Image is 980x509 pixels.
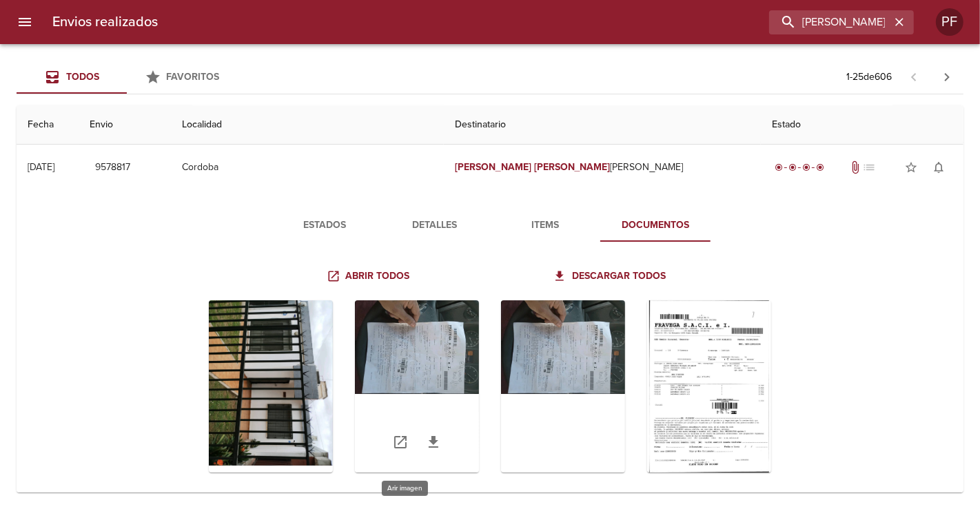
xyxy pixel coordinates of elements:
[17,105,79,145] th: Fecha
[925,154,952,181] button: Activar notificaciones
[324,264,416,289] a: Abrir todos
[498,217,592,234] span: Items
[936,8,963,36] div: Abrir información de usuario
[769,10,890,34] input: buscar
[28,161,54,173] div: [DATE]
[550,264,671,289] a: Descargar todos
[79,105,171,145] th: Envio
[761,105,963,145] th: Estado
[788,163,797,172] span: radio_button_checked
[647,300,771,472] div: Arir imagen
[897,70,930,83] span: Pagina anterior
[802,163,810,172] span: radio_button_checked
[534,161,611,173] em: [PERSON_NAME]
[555,268,666,285] span: Descargar todos
[384,426,417,459] a: Abrir
[66,71,99,83] span: Todos
[278,217,371,234] span: Estados
[329,268,410,285] span: Abrir todos
[609,217,702,234] span: Documentos
[171,105,444,145] th: Localidad
[816,163,824,172] span: radio_button_checked
[8,6,41,39] button: menu
[455,161,531,173] em: [PERSON_NAME]
[848,160,862,174] span: Tiene documentos adjuntos
[775,163,783,172] span: radio_button_checked
[936,8,963,36] div: PF
[444,143,761,192] td: [PERSON_NAME]
[772,160,827,174] div: Entregado
[930,61,963,94] span: Pagina siguiente
[95,159,130,176] span: 9578817
[17,61,237,94] div: Tabs Envios
[167,71,220,83] span: Favoritos
[52,11,158,33] h6: Envios realizados
[90,155,136,180] button: 9578817
[862,160,876,174] span: No tiene pedido asociado
[904,160,918,174] span: star_border
[388,217,482,234] span: Detalles
[171,143,444,192] td: Cordoba
[417,426,450,459] a: Descargar
[897,154,925,181] button: Agregar a favoritos
[846,70,892,84] p: 1 - 25 de 606
[932,160,946,174] span: notifications_none
[269,209,711,242] div: Tabs detalle de guia
[444,105,761,145] th: Destinatario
